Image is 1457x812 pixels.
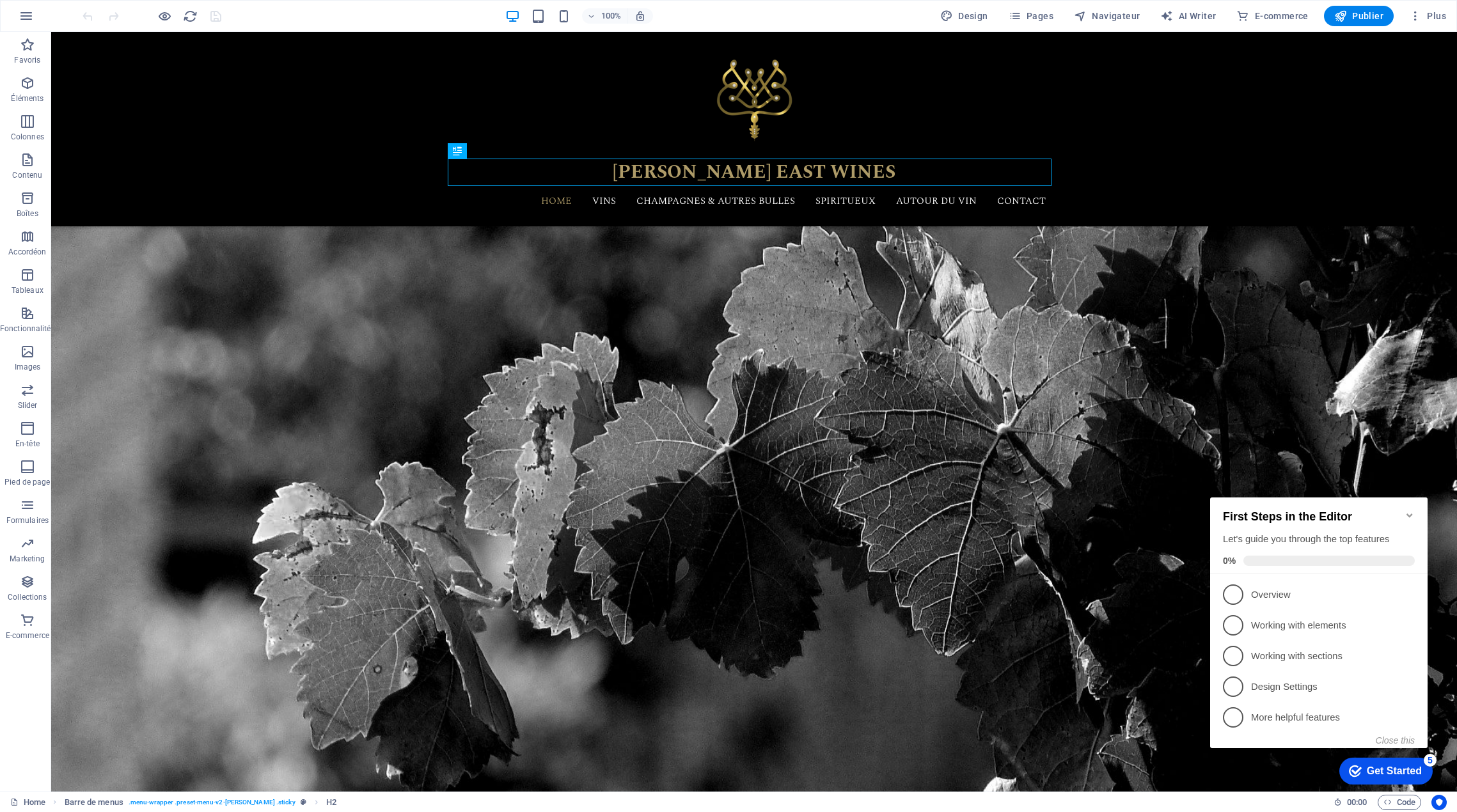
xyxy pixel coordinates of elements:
nav: breadcrumb [65,795,337,810]
button: Cliquez ici pour quitter le mode Aperçu et poursuivre l'édition. [157,8,172,24]
button: Design [935,6,993,26]
div: 5 [219,269,232,282]
div: Minimize checklist [200,26,210,36]
p: Working with elements [46,134,200,148]
span: . menu-wrapper .preset-menu-v2-[PERSON_NAME] .sticky [129,795,295,810]
i: Actualiser la page [183,9,198,24]
div: Get Started [162,281,217,292]
div: Let's guide you through the top features [18,48,210,61]
h6: Durée de la session [1334,795,1367,810]
button: Navigateur [1069,6,1145,26]
p: Pied de page [4,477,50,487]
a: Cliquez pour annuler la sélection. Double-cliquez pour ouvrir Pages. [10,795,45,810]
span: Design [940,10,988,22]
span: 0% [18,71,38,81]
p: Formulaires [6,515,49,526]
button: reload [182,8,198,24]
i: Cet élément est une présélection personnalisable. [301,799,306,806]
p: Collections [8,592,47,602]
li: Design Settings [5,187,223,217]
h2: First Steps in the Editor [18,26,210,39]
p: Contenu [12,170,42,180]
span: AI Writer [1160,10,1216,22]
i: Lors du redimensionnement, ajuster automatiquement le niveau de zoom en fonction de l'appareil sé... [634,10,646,22]
button: Usercentrics [1431,795,1447,810]
span: Cliquez pour sélectionner. Double-cliquez pour modifier. [65,795,123,810]
div: Design (Ctrl+Alt+Y) [935,6,993,26]
button: Plus [1404,6,1451,26]
span: Code [1383,795,1415,810]
p: E-commerce [6,630,49,641]
button: 100% [582,8,627,24]
h6: 100% [601,8,622,24]
span: Navigateur [1074,10,1140,22]
p: Slider [18,400,38,410]
button: Code [1378,795,1421,810]
p: Marketing [10,554,45,564]
span: Publier [1334,10,1383,22]
span: E-commerce [1236,10,1308,22]
p: Éléments [11,93,43,104]
p: Tableaux [12,285,43,295]
p: Favoris [14,55,40,65]
p: Design Settings [46,196,200,209]
p: More helpful features [46,226,200,240]
li: Working with elements [5,125,223,156]
p: En-tête [15,439,40,449]
li: More helpful features [5,217,223,248]
button: E-commerce [1231,6,1313,26]
p: Boîtes [17,208,38,219]
p: Images [15,362,41,372]
span: 00 00 [1347,795,1367,810]
p: Overview [46,104,200,117]
div: Get Started 5 items remaining, 0% complete [134,273,228,300]
span: : [1356,797,1358,807]
button: Publier [1324,6,1394,26]
button: Close this [171,251,210,261]
li: Overview [5,95,223,125]
span: Plus [1409,10,1446,22]
li: Working with sections [5,156,223,187]
span: Pages [1009,10,1053,22]
p: Accordéon [8,247,46,257]
p: Working with sections [46,165,200,178]
p: Colonnes [11,132,44,142]
span: Cliquez pour sélectionner. Double-cliquez pour modifier. [326,795,336,810]
button: Pages [1004,6,1059,26]
button: AI Writer [1155,6,1221,26]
